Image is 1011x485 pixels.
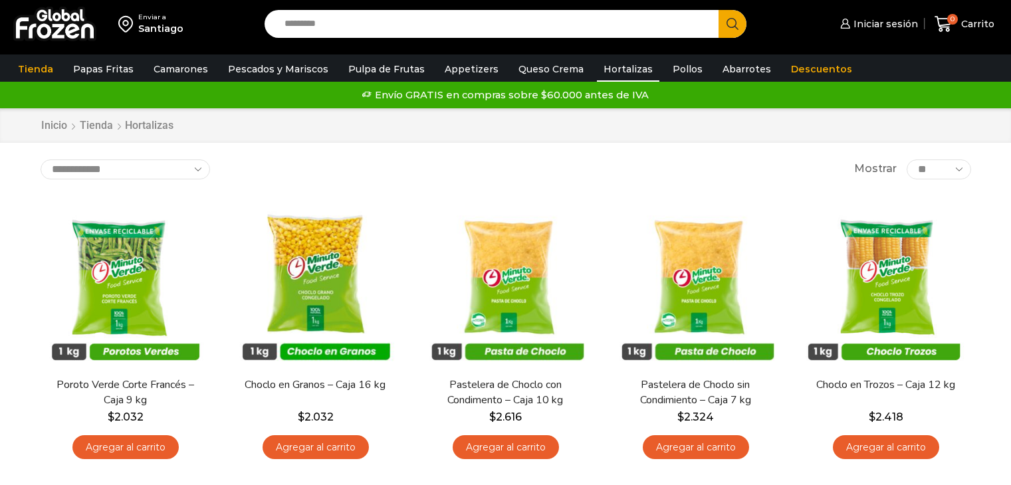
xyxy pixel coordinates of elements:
a: Iniciar sesión [837,11,918,37]
span: Iniciar sesión [850,17,918,31]
a: Inicio [41,118,68,134]
a: Papas Fritas [66,56,140,82]
a: Tienda [11,56,60,82]
nav: Breadcrumb [41,118,173,134]
h1: Hortalizas [125,119,173,132]
a: Agregar al carrito: “Pastelera de Choclo sin Condimiento - Caja 7 kg” [643,435,749,460]
a: Pastelera de Choclo sin Condimiento – Caja 7 kg [619,377,772,408]
bdi: 2.616 [489,411,522,423]
a: Poroto Verde Corte Francés – Caja 9 kg [49,377,201,408]
div: Santiago [138,22,183,35]
span: $ [108,411,114,423]
a: Agregar al carrito: “Pastelera de Choclo con Condimento - Caja 10 kg” [453,435,559,460]
a: Abarrotes [716,56,778,82]
bdi: 2.418 [869,411,903,423]
a: Descuentos [784,56,859,82]
button: Search button [719,10,746,38]
bdi: 2.324 [677,411,714,423]
select: Pedido de la tienda [41,159,210,179]
a: Choclo en Granos – Caja 16 kg [239,377,392,393]
span: Mostrar [854,161,897,177]
a: Choclo en Trozos – Caja 12 kg [809,377,962,393]
span: 0 [947,14,958,25]
a: Pastelera de Choclo con Condimento – Caja 10 kg [429,377,582,408]
span: $ [869,411,875,423]
a: Agregar al carrito: “Choclo en Trozos - Caja 12 kg” [833,435,939,460]
span: $ [489,411,496,423]
a: Pollos [666,56,709,82]
bdi: 2.032 [298,411,334,423]
a: 0 Carrito [931,9,998,40]
a: Appetizers [438,56,505,82]
div: Enviar a [138,13,183,22]
bdi: 2.032 [108,411,144,423]
a: Agregar al carrito: “Choclo en Granos - Caja 16 kg” [263,435,369,460]
a: Camarones [147,56,215,82]
a: Tienda [79,118,114,134]
a: Queso Crema [512,56,590,82]
span: Carrito [958,17,994,31]
a: Pulpa de Frutas [342,56,431,82]
span: $ [298,411,304,423]
a: Agregar al carrito: “Poroto Verde Corte Francés - Caja 9 kg” [72,435,179,460]
img: address-field-icon.svg [118,13,138,35]
a: Pescados y Mariscos [221,56,335,82]
a: Hortalizas [597,56,659,82]
span: $ [677,411,684,423]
